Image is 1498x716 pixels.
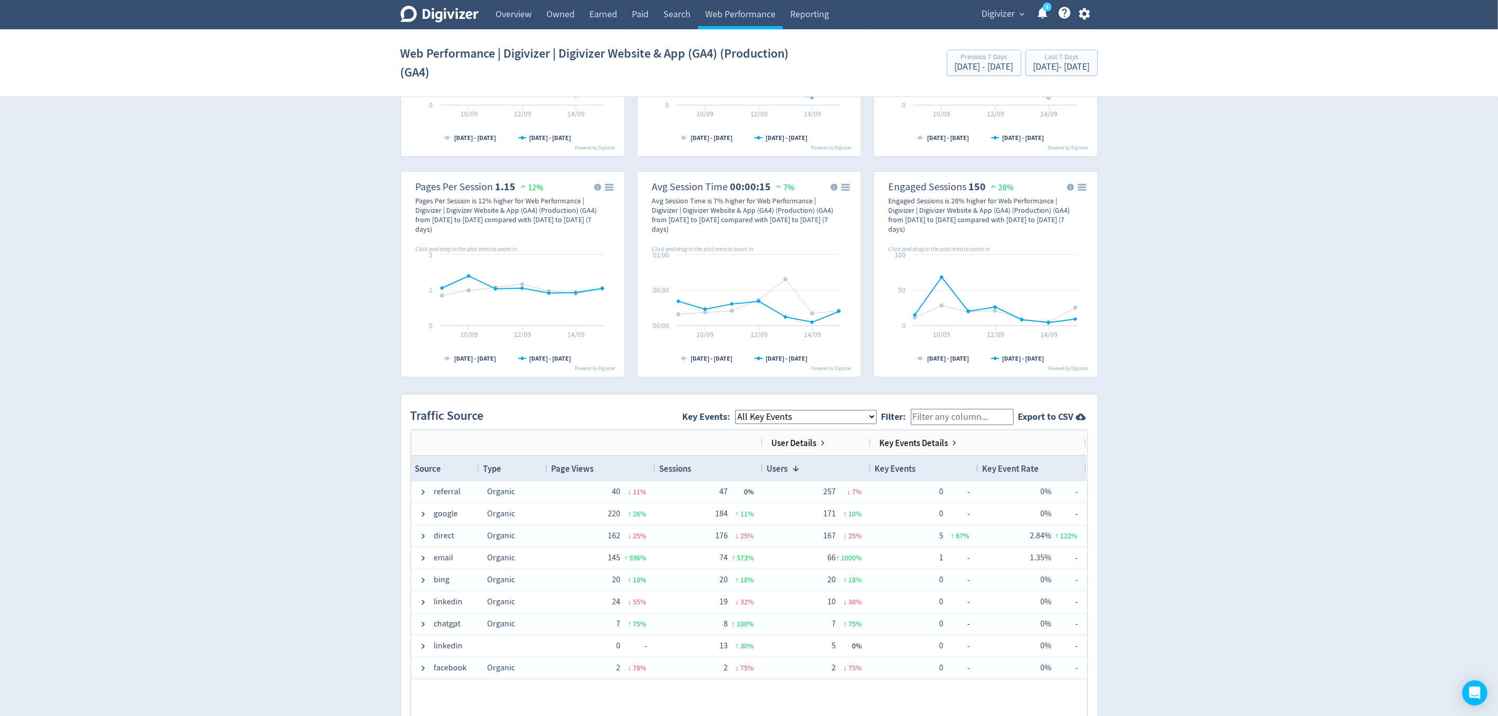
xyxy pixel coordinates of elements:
text: 12/09 [987,330,1004,339]
text: 100 [895,250,906,259]
span: Organic [488,596,515,607]
div: Last 7 Days [1033,53,1090,62]
span: 0% [1041,486,1052,497]
span: Organic [488,619,515,629]
span: Organic [488,486,515,497]
text: 12/09 [514,109,531,118]
span: - [1052,636,1078,656]
span: Key Events [875,463,916,474]
span: 2 [832,663,836,673]
span: 0% [1041,619,1052,629]
text: 0 [665,100,669,110]
span: Page Views [552,463,594,474]
span: 0% [1041,663,1052,673]
text: [DATE] - [DATE] [766,354,807,363]
span: 7 [617,619,621,629]
span: ↑ [732,619,736,628]
div: [DATE] - [DATE] [1033,62,1090,72]
span: direct [434,526,455,546]
text: 10/09 [460,109,477,118]
span: ↓ [628,487,632,496]
button: Previous 7 Days[DATE] - [DATE] [947,50,1021,76]
a: 5 [1043,3,1052,12]
text: 12/09 [514,330,531,339]
span: - [944,548,970,568]
span: ↑ [628,509,632,518]
span: 0 [940,663,944,673]
span: - [944,570,970,590]
span: - [944,592,970,612]
span: ↑ [844,509,847,518]
span: 75 % [849,663,863,672]
text: 14/09 [567,330,585,339]
span: 5 [832,641,836,651]
span: 13 [720,641,728,651]
text: 10/09 [460,330,477,339]
text: [DATE] - [DATE] [529,354,571,363]
img: positive-performance.svg [773,182,784,190]
text: 14/09 [567,109,585,118]
span: 0 % [745,487,755,496]
text: 12/09 [987,109,1004,118]
span: ↓ [736,531,739,540]
span: 184 [716,508,728,519]
span: - [944,482,970,502]
span: 20 [720,574,728,585]
span: ↓ [736,663,739,672]
text: [DATE] - [DATE] [766,134,807,142]
span: 1000 % [842,553,863,562]
span: 38 % [849,597,863,606]
text: 00:00 [653,321,669,330]
div: Engaged Sessions is 28% higher for Web Performance | Digivizer | Digivizer Website & App (GA4) (P... [889,196,1070,234]
text: 12/09 [750,109,768,118]
text: 0 [429,321,433,330]
span: 30 % [741,641,755,650]
span: ↓ [628,531,632,540]
span: 0 [617,641,621,651]
div: Avg Session Time is 7% higher for Web Performance | Digivizer | Digivizer Website & App (GA4) (Pr... [652,196,834,234]
span: 936 % [630,553,647,562]
span: 0 % [853,641,863,650]
span: Organic [488,574,515,585]
span: 67 % [956,531,970,540]
span: 8 [724,619,728,629]
span: google [434,504,458,524]
span: 24 [612,596,621,607]
i: Click and drag in the plot area to zoom in [889,245,990,253]
span: ↑ [951,531,955,540]
span: 66 [828,552,836,563]
span: 0% [1041,641,1052,651]
h2: Traffic Source [411,407,489,425]
text: Powered by Digivizer [1048,365,1089,372]
text: 10/09 [933,109,950,118]
span: 7 [832,619,836,629]
span: 10 % [849,509,863,518]
span: 573 % [737,553,755,562]
span: ↑ [836,553,840,562]
span: 47 [720,486,728,497]
text: 1 [429,285,433,295]
span: - [944,614,970,634]
span: - [944,504,970,524]
span: 20 [612,574,621,585]
span: 145 [608,552,621,563]
text: 10/09 [696,109,714,118]
img: positive-performance.svg [518,182,529,190]
text: [DATE] - [DATE] [691,354,732,363]
span: - [1052,504,1078,524]
span: ↑ [628,619,632,628]
strong: 1.15 [495,180,516,194]
span: 100 % [737,619,755,628]
span: ↓ [844,531,847,540]
span: 78 % [633,663,647,672]
text: 01:00 [653,250,669,259]
span: linkedin [434,592,463,612]
span: 220 [608,508,621,519]
span: - [1052,658,1078,678]
span: - [1052,592,1078,612]
text: 10/09 [696,330,714,339]
span: 162 [608,530,621,541]
text: 5 [1046,4,1048,11]
span: ↓ [847,487,851,496]
span: ↑ [628,575,632,584]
